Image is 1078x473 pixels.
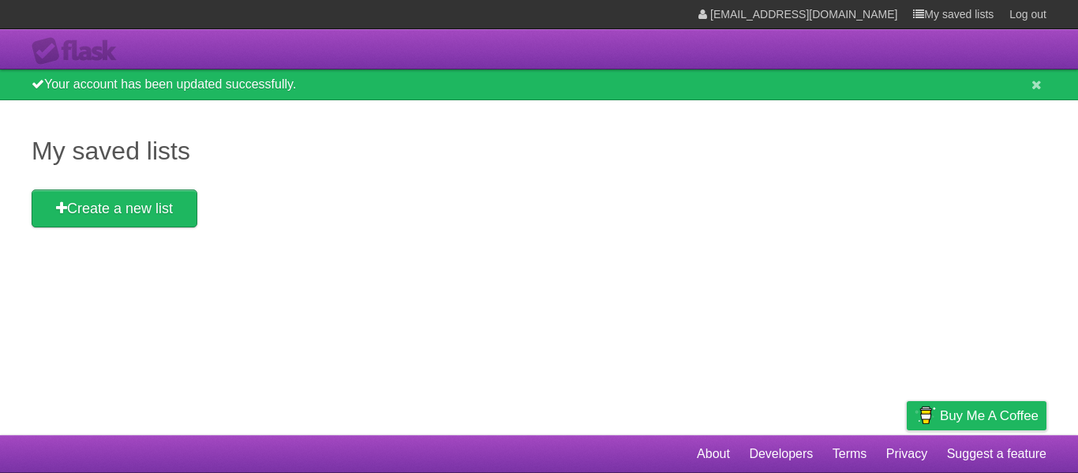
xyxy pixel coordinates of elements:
div: Flask [32,37,126,66]
a: About [697,439,730,469]
a: Privacy [886,439,927,469]
a: Developers [749,439,813,469]
img: Buy me a coffee [915,402,936,429]
a: Buy me a coffee [907,401,1046,430]
a: Suggest a feature [947,439,1046,469]
a: Create a new list [32,190,197,227]
a: Terms [833,439,867,469]
h1: My saved lists [32,132,1046,170]
span: Buy me a coffee [940,402,1039,430]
